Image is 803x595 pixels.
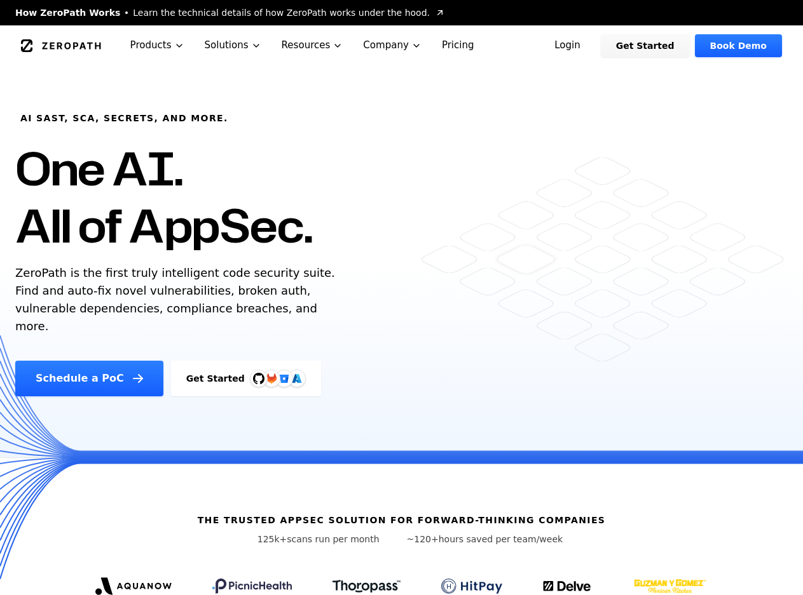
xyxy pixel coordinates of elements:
[695,34,782,57] a: Book Demo
[292,373,302,384] img: Azure
[432,25,484,65] a: Pricing
[15,140,312,254] h1: One AI. All of AppSec.
[259,366,284,391] img: GitLab
[171,361,321,396] a: Get StartedGitHubGitLabAzure
[198,514,606,526] h6: The Trusted AppSec solution for forward-thinking companies
[277,371,291,385] svg: Bitbucket
[257,534,287,544] span: 125k+
[195,25,271,65] button: Solutions
[15,264,341,335] p: ZeroPath is the first truly intelligent code security suite. Find and auto-fix novel vulnerabilit...
[20,112,228,124] h6: AI SAST, SCA, Secrets, and more.
[15,6,445,19] a: How ZeroPath WorksLearn the technical details of how ZeroPath works under the hood.
[407,534,439,544] span: ~120+
[539,34,596,57] a: Login
[333,580,401,592] img: Thoropass
[601,34,690,57] a: Get Started
[407,533,563,545] p: hours saved per team/week
[271,25,353,65] button: Resources
[15,6,120,19] span: How ZeroPath Works
[120,25,195,65] button: Products
[240,533,397,545] p: scans run per month
[133,6,430,19] span: Learn the technical details of how ZeroPath works under the hood.
[253,373,264,384] img: GitHub
[353,25,432,65] button: Company
[15,361,163,396] a: Schedule a PoC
